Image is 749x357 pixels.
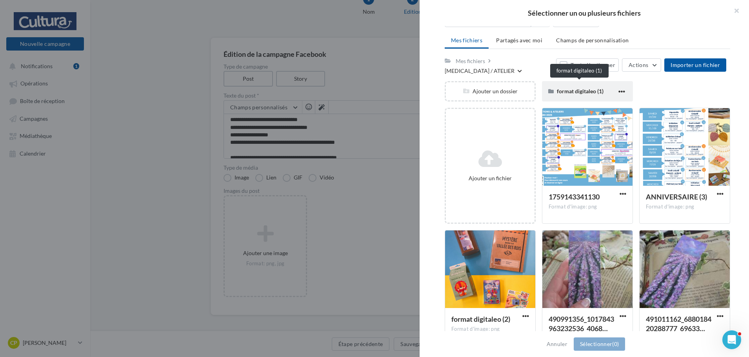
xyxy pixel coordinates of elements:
[556,37,629,43] span: Champs de personnalisation
[612,341,619,347] span: (0)
[549,203,626,210] div: Format d'image: png
[646,203,724,210] div: Format d'image: png
[550,64,609,78] div: format digitaleo (1)
[451,326,529,333] div: Format d'image: png
[451,37,482,43] span: Mes fichiers
[445,67,514,75] div: [MEDICAL_DATA] / ATELIER
[629,62,648,68] span: Actions
[574,337,625,351] button: Sélectionner(0)
[557,88,604,94] span: format digitaleo (1)
[646,315,711,333] span: 491011162_688018420288777_6963340003228555176_n
[622,58,661,72] button: Actions
[722,330,741,349] iframe: Intercom live chat
[549,315,614,333] span: 490991356_1017843963232536_4068508433758475624_n
[449,174,531,182] div: Ajouter un fichier
[544,339,571,349] button: Annuler
[451,315,510,323] span: format digitaleo (2)
[671,62,720,68] span: Importer un fichier
[664,58,726,72] button: Importer un fichier
[549,192,600,201] span: 1759143341130
[556,58,619,72] button: Tout sélectionner
[446,87,534,95] div: Ajouter un dossier
[456,57,485,65] div: Mes fichiers
[432,9,736,16] h2: Sélectionner un ou plusieurs fichiers
[496,37,542,43] span: Partagés avec moi
[646,192,707,201] span: ANNIVERSAIRE (3)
